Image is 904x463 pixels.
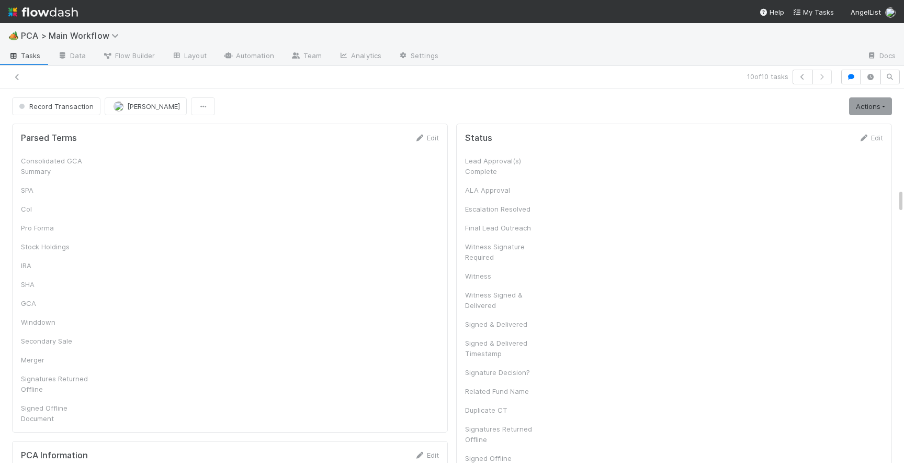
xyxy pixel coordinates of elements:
[465,405,544,415] div: Duplicate CT
[127,102,180,111] span: [PERSON_NAME]
[465,133,492,144] h5: Status
[465,271,544,281] div: Witness
[8,3,78,21] img: logo-inverted-e16ddd16eac7371096b0.svg
[163,48,215,65] a: Layout
[17,102,94,111] span: Record Transaction
[105,97,187,115] button: [PERSON_NAME]
[215,48,282,65] a: Automation
[8,50,41,61] span: Tasks
[103,50,155,61] span: Flow Builder
[465,338,544,359] div: Signed & Delivered Timestamp
[414,134,439,142] a: Edit
[858,134,883,142] a: Edit
[330,48,390,65] a: Analytics
[465,241,544,262] div: Witness Signature Required
[21,204,99,214] div: CoI
[21,450,88,461] h5: PCA Information
[390,48,447,65] a: Settings
[885,7,896,18] img: avatar_ba0ef937-97b0-4cb1-a734-c46f876909ef.png
[793,8,834,16] span: My Tasks
[21,279,99,290] div: SHA
[21,156,99,177] div: Consolidated GCA Summary
[21,223,99,233] div: Pro Forma
[21,133,77,144] h5: Parsed Terms
[465,156,544,177] div: Lead Approval(s) Complete
[465,319,544,329] div: Signed & Delivered
[793,7,834,17] a: My Tasks
[21,260,99,271] div: IRA
[465,204,544,214] div: Escalation Resolved
[94,48,163,65] a: Flow Builder
[851,8,881,16] span: AngelList
[21,185,99,195] div: SPA
[849,97,892,115] a: Actions
[465,386,544,396] div: Related Fund Name
[465,367,544,378] div: Signature Decision?
[21,355,99,365] div: Merger
[465,185,544,195] div: ALA Approval
[21,336,99,346] div: Secondary Sale
[21,30,124,41] span: PCA > Main Workflow
[49,48,94,65] a: Data
[282,48,330,65] a: Team
[759,7,784,17] div: Help
[114,101,124,112] img: avatar_ba0ef937-97b0-4cb1-a734-c46f876909ef.png
[21,317,99,327] div: Winddown
[21,298,99,308] div: GCA
[747,71,788,82] span: 10 of 10 tasks
[21,403,99,424] div: Signed Offline Document
[12,97,100,115] button: Record Transaction
[858,48,904,65] a: Docs
[465,424,544,445] div: Signatures Returned Offline
[414,451,439,459] a: Edit
[21,373,99,394] div: Signatures Returned Offline
[465,223,544,233] div: Final Lead Outreach
[465,290,544,311] div: Witness Signed & Delivered
[8,31,19,40] span: 🏕️
[21,241,99,252] div: Stock Holdings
